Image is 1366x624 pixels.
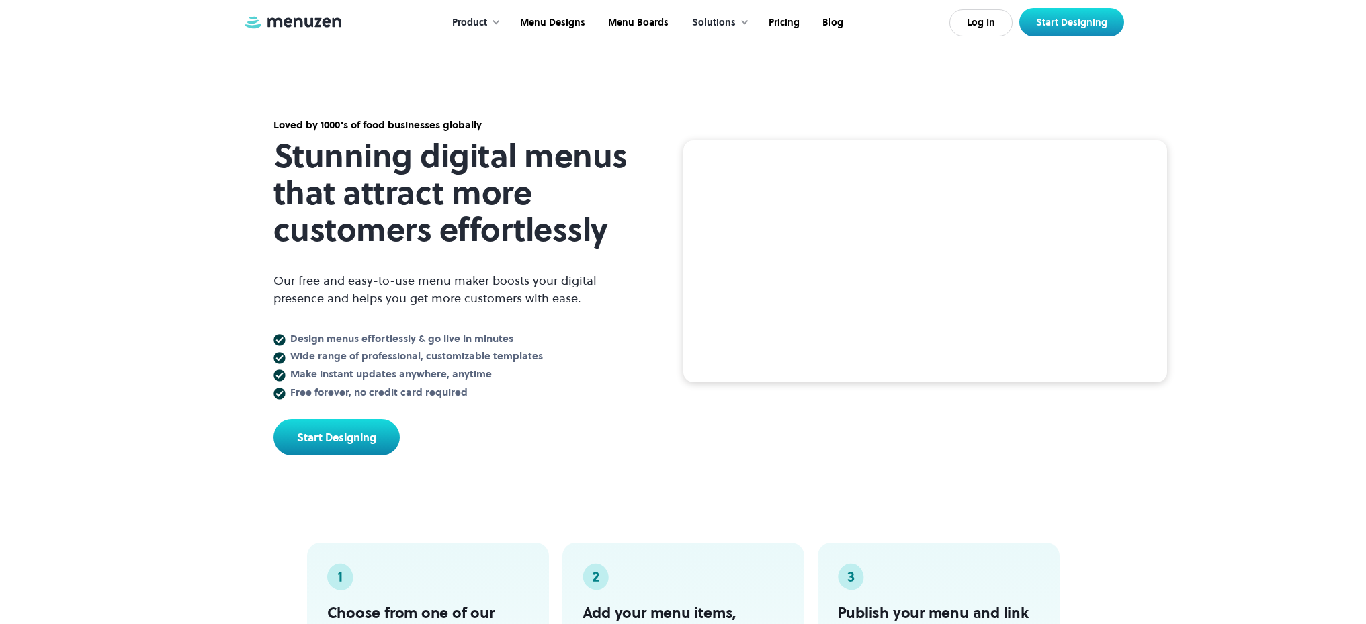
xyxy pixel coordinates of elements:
[273,419,400,455] a: Start Designing
[290,367,492,381] strong: Make instant updates anywhere, anytime
[290,349,543,363] strong: Wide range of professional, customizable templates
[273,118,643,132] div: Loved by 1000's of food businesses globally
[452,15,487,30] div: Product
[290,331,513,345] strong: Design menus effortlessly & go live in minutes
[273,138,643,249] h1: Stunning digital menus that attract more customers effortlessly
[273,272,643,307] p: Our free and easy-to-use menu maker boosts your digital presence and helps you get more customers...
[1019,8,1124,36] a: Start Designing
[290,385,468,399] strong: Free forever, no credit card required
[679,2,756,44] div: Solutions
[756,2,810,44] a: Pricing
[595,2,679,44] a: Menu Boards
[949,9,1013,36] a: Log In
[692,15,736,30] div: Solutions
[507,2,595,44] a: Menu Designs
[439,2,507,44] div: Product
[810,2,853,44] a: Blog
